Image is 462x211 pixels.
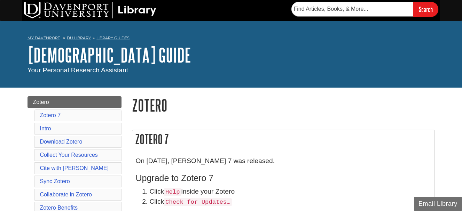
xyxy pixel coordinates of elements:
[28,96,122,108] a: Zotero
[40,205,78,211] a: Zotero Benefits
[291,2,413,16] input: Find Articles, Books, & More...
[414,197,462,211] button: Email Library
[40,112,61,118] a: Zotero 7
[28,33,435,44] nav: breadcrumb
[33,99,49,105] span: Zotero
[132,96,435,114] h1: Zotero
[40,165,109,171] a: Cite with [PERSON_NAME]
[136,173,431,183] h3: Upgrade to Zotero 7
[40,125,51,131] a: Intro
[164,188,181,196] code: Help
[67,35,91,40] a: DU Library
[40,139,83,145] a: Download Zotero
[28,35,60,41] a: My Davenport
[150,187,431,197] li: Click inside your Zotero
[40,192,92,197] a: Collaborate in Zotero
[291,2,438,17] form: Searches DU Library's articles, books, and more
[28,66,128,74] span: Your Personal Research Assistant
[413,2,438,17] input: Search
[96,35,130,40] a: Library Guides
[24,2,156,18] img: DU Library
[28,44,191,66] a: [DEMOGRAPHIC_DATA] Guide
[136,156,431,166] p: On [DATE], [PERSON_NAME] 7 was released.
[40,152,98,158] a: Collect Your Resources
[40,178,70,184] a: Sync Zotero
[150,197,431,207] li: Click
[132,130,434,148] h2: Zotero 7
[164,198,232,206] code: Check for Updates…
